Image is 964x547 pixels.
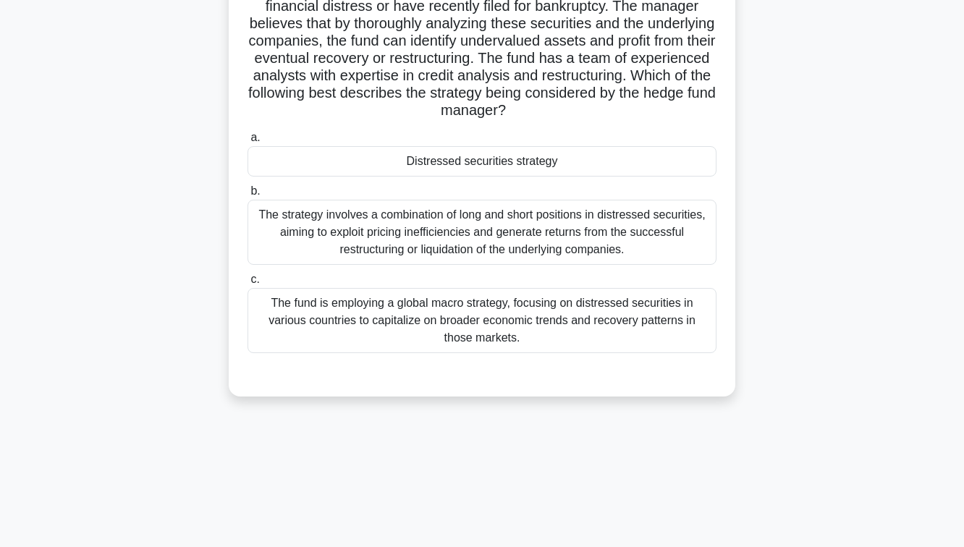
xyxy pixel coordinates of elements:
span: c. [250,273,259,285]
div: The strategy involves a combination of long and short positions in distressed securities, aiming ... [248,200,716,265]
div: The fund is employing a global macro strategy, focusing on distressed securities in various count... [248,288,716,353]
div: Distressed securities strategy [248,146,716,177]
span: a. [250,131,260,143]
span: b. [250,185,260,197]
